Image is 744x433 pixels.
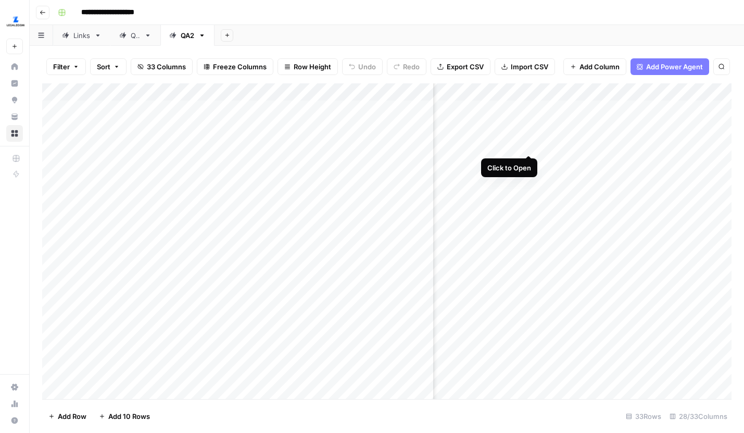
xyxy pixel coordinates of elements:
[403,61,420,72] span: Redo
[110,25,160,46] a: QA
[108,411,150,422] span: Add 10 Rows
[665,408,732,425] div: 28/33 Columns
[563,58,626,75] button: Add Column
[6,8,23,34] button: Workspace: LegalZoom
[431,58,490,75] button: Export CSV
[147,61,186,72] span: 33 Columns
[511,61,548,72] span: Import CSV
[53,25,110,46] a: Links
[6,395,23,412] a: Usage
[131,58,193,75] button: 33 Columns
[630,58,709,75] button: Add Power Agent
[6,379,23,395] a: Settings
[46,58,86,75] button: Filter
[97,61,110,72] span: Sort
[294,61,331,72] span: Row Height
[646,61,703,72] span: Add Power Agent
[160,25,215,46] a: QA2
[387,58,426,75] button: Redo
[90,58,127,75] button: Sort
[6,92,23,108] a: Opportunities
[342,58,383,75] button: Undo
[58,411,86,422] span: Add Row
[622,408,665,425] div: 33 Rows
[93,408,156,425] button: Add 10 Rows
[131,30,140,41] div: QA
[447,61,484,72] span: Export CSV
[53,61,70,72] span: Filter
[197,58,273,75] button: Freeze Columns
[487,163,531,173] div: Click to Open
[495,58,555,75] button: Import CSV
[579,61,620,72] span: Add Column
[6,58,23,75] a: Home
[181,30,194,41] div: QA2
[6,75,23,92] a: Insights
[6,412,23,429] button: Help + Support
[73,30,90,41] div: Links
[358,61,376,72] span: Undo
[6,12,25,31] img: LegalZoom Logo
[42,408,93,425] button: Add Row
[213,61,267,72] span: Freeze Columns
[278,58,338,75] button: Row Height
[6,108,23,125] a: Your Data
[6,125,23,142] a: Browse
